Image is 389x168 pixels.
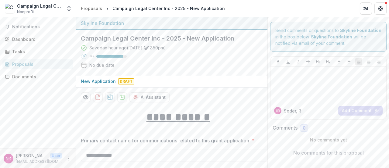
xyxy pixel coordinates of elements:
button: Open entity switcher [65,2,73,15]
button: Align Left [355,58,362,65]
button: Partners [360,2,372,15]
button: download-proposal [105,92,115,102]
img: Campaign Legal Center Inc [5,4,15,13]
p: New Application [81,78,116,84]
p: 88 % [89,54,94,59]
button: download-proposal [93,92,103,102]
p: [EMAIL_ADDRESS][DOMAIN_NAME] [16,159,62,164]
a: Proposals [78,4,105,13]
nav: breadcrumb [78,4,227,13]
a: Dashboard [2,34,73,44]
button: Align Center [365,58,372,65]
h2: Comments [273,125,298,131]
button: AI Assistant [129,92,170,102]
button: Italicize [294,58,302,65]
button: Bold [274,58,282,65]
button: Strike [305,58,312,65]
a: Tasks [2,47,73,57]
button: More [65,155,72,162]
strong: Skyline Foundation [311,34,352,39]
button: Bullet List [335,58,342,65]
div: Proposals [81,5,102,12]
a: Documents [2,72,73,82]
span: Notifications [12,24,71,30]
span: Draft [118,78,134,84]
p: Primary contact name for communications related to this grant application [81,137,249,144]
div: Proposals [12,61,68,67]
h2: Campaign Legal Center Inc - 2025 - New Application [81,35,253,42]
button: download-proposal [117,92,127,102]
button: Get Help [374,2,387,15]
div: Campaign Legal Center Inc [17,3,62,9]
button: Ordered List [345,58,352,65]
div: Saved an hour ago ( [DATE] @ 12:50pm ) [89,45,166,51]
strong: Skyline Foundation [340,28,381,33]
button: Heading 2 [325,58,332,65]
a: Proposals [2,59,73,69]
p: Seder, R [284,108,301,114]
div: Campaign Legal Center Inc - 2025 - New Application [112,5,225,12]
span: Nonprofit [17,9,34,15]
button: Heading 1 [315,58,322,65]
div: Skyline Foundation [81,20,263,27]
p: [PERSON_NAME] [16,152,47,159]
div: Documents [12,73,68,80]
div: No due date [89,62,115,68]
button: Add Comment [338,106,383,116]
div: Dashboard [12,36,68,42]
div: Seder, Rebekah [6,156,11,160]
div: Tasks [12,48,68,55]
div: Seder, Rebekah [276,109,280,112]
button: Preview 0fb1cc8c-10d8-44d9-98df-ab78a70c31ff-1.pdf [81,92,91,102]
button: Notifications [2,22,73,32]
span: 0 [303,126,305,131]
div: Send comments or questions to in the box below. will be notified via email of your comment. [270,22,387,52]
button: Align Right [375,58,382,65]
p: No comments yet [273,137,384,143]
p: No comments for this proposal [293,149,364,156]
p: User [50,153,62,159]
button: Underline [284,58,292,65]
